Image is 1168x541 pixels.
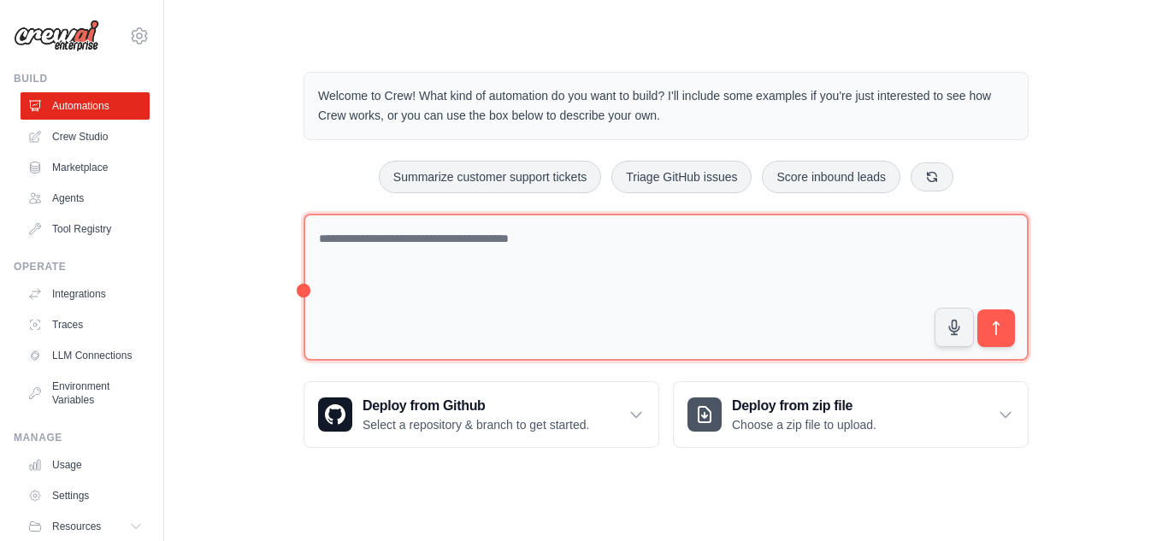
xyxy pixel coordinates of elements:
button: Resources [21,513,150,540]
a: Agents [21,185,150,212]
a: Tool Registry [21,215,150,243]
button: Triage GitHub issues [611,161,752,193]
h3: Deploy from Github [363,396,589,416]
a: LLM Connections [21,342,150,369]
div: Manage [14,431,150,444]
a: Automations [21,92,150,120]
p: Welcome to Crew! What kind of automation do you want to build? I'll include some examples if you'... [318,86,1014,126]
img: Logo [14,20,99,52]
p: Select a repository & branch to get started. [363,416,589,433]
p: Choose a zip file to upload. [732,416,876,433]
a: Crew Studio [21,123,150,150]
a: Integrations [21,280,150,308]
a: Marketplace [21,154,150,181]
span: Resources [52,520,101,533]
div: Operate [14,260,150,273]
a: Usage [21,451,150,479]
a: Traces [21,311,150,338]
button: Summarize customer support tickets [379,161,601,193]
a: Settings [21,482,150,509]
h3: Deploy from zip file [732,396,876,416]
div: Build [14,72,150,85]
button: Score inbound leads [762,161,900,193]
a: Environment Variables [21,373,150,414]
